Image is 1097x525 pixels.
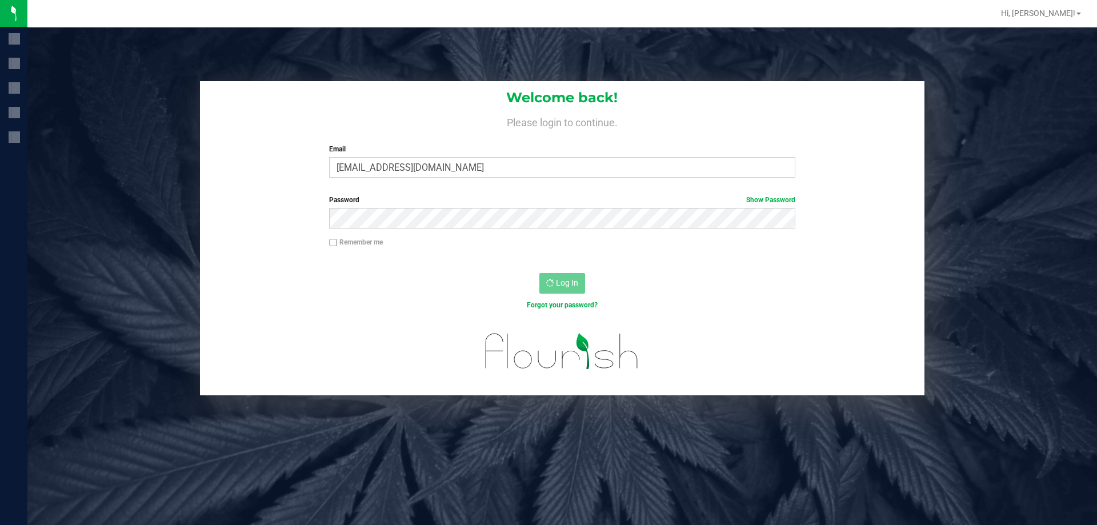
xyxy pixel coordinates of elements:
[200,90,924,105] h1: Welcome back!
[539,273,585,294] button: Log In
[200,114,924,128] h4: Please login to continue.
[556,278,578,287] span: Log In
[329,144,795,154] label: Email
[1001,9,1075,18] span: Hi, [PERSON_NAME]!
[329,196,359,204] span: Password
[329,239,337,247] input: Remember me
[527,301,598,309] a: Forgot your password?
[746,196,795,204] a: Show Password
[471,322,652,380] img: flourish_logo.svg
[329,237,383,247] label: Remember me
